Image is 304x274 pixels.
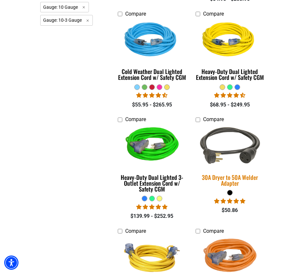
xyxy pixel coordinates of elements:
[136,92,167,98] span: 4.62 stars
[125,228,146,234] span: Compare
[196,20,264,84] a: yellow Heavy-Duty Dual Lighted Extension Cord w/ Safety CGM
[196,68,264,80] div: Heavy-Duty Dual Lighted Extension Cord w/ Safety CGM
[125,11,146,17] span: Compare
[40,15,93,26] span: Gauge: 10-3 Gauge
[203,116,224,122] span: Compare
[214,92,245,98] span: 4.64 stars
[203,228,224,234] span: Compare
[125,116,146,122] span: Compare
[118,126,186,196] a: neon green Heavy-Duty Dual Lighted 3-Outlet Extension Cord w/ Safety CGM
[214,198,245,204] span: 5.00 stars
[118,115,187,177] img: neon green
[40,4,89,10] a: Gauge: 10 Gauge
[118,10,187,71] img: Light Blue
[203,11,224,17] span: Compare
[196,101,264,109] div: $68.95 - $249.95
[40,2,89,13] span: Gauge: 10 Gauge
[118,174,186,192] div: Heavy-Duty Dual Lighted 3-Outlet Extension Cord w/ Safety CGM
[118,212,186,220] div: $139.99 - $252.95
[118,20,186,84] a: Light Blue Cold Weather Dual Lighted Extension Cord w/ Safety CGM
[196,126,264,190] a: black 30A Dryer to 50A Welder Adapter
[196,10,264,71] img: yellow
[40,17,93,23] a: Gauge: 10-3 Gauge
[196,206,264,214] div: $50.86
[136,204,167,210] span: 4.92 stars
[196,174,264,186] div: 30A Dryer to 50A Welder Adapter
[118,68,186,80] div: Cold Weather Dual Lighted Extension Cord w/ Safety CGM
[118,101,186,109] div: $55.95 - $265.95
[4,255,18,270] div: Accessibility Menu
[192,112,268,181] img: black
